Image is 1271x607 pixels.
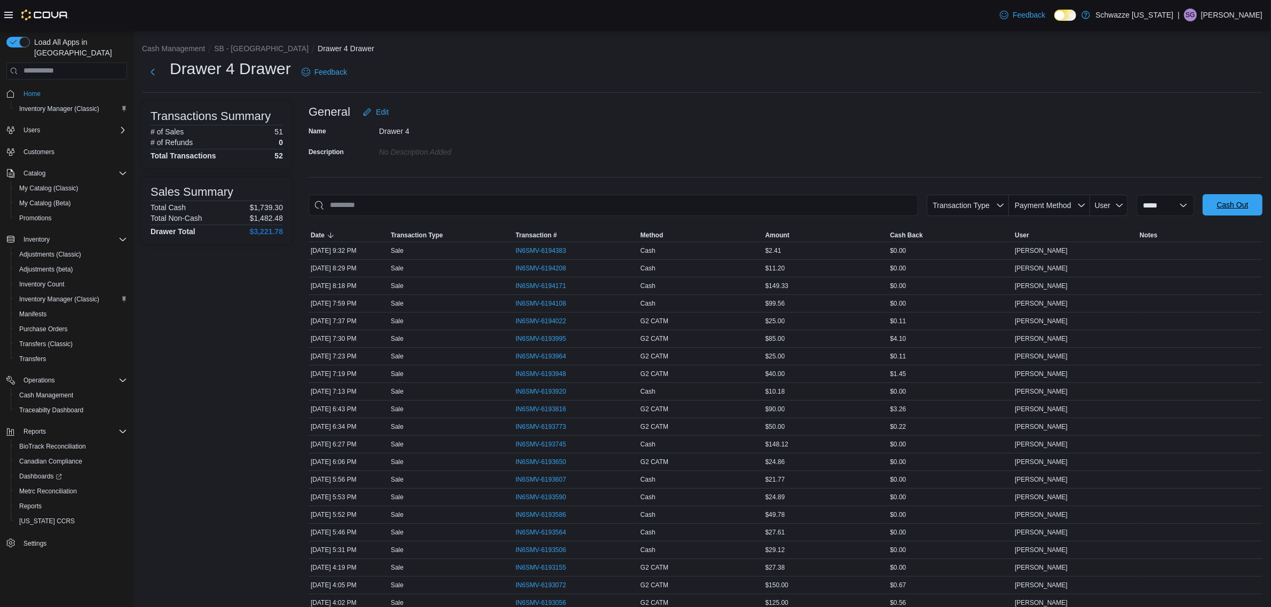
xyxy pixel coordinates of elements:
div: [DATE] 9:32 PM [309,244,389,257]
button: Transfers (Classic) [11,337,131,352]
p: Sale [391,299,404,308]
button: IN6SMV-6193586 [516,508,577,521]
button: Traceabilty Dashboard [11,403,131,418]
div: $1.45 [888,368,1013,380]
button: Method [638,229,763,242]
button: Inventory [19,233,54,246]
div: [DATE] 7:30 PM [309,332,389,345]
span: Cash Management [19,391,73,400]
span: Cash [641,299,656,308]
span: [PERSON_NAME] [1015,422,1068,431]
a: Inventory Manager (Classic) [15,293,104,306]
a: Reports [15,500,46,513]
p: | [1178,9,1180,21]
span: Feedback [1013,10,1045,20]
h6: # of Refunds [151,138,193,147]
span: Reports [19,502,42,510]
span: G2 CATM [641,352,668,361]
button: Inventory [2,232,131,247]
a: Feedback [996,4,1049,26]
span: G2 CATM [641,370,668,378]
a: Transfers [15,353,50,365]
button: Cash Management [142,44,205,53]
p: Sale [391,440,404,449]
button: Inventory Count [11,277,131,292]
span: My Catalog (Classic) [15,182,127,195]
button: Manifests [11,307,131,322]
div: No Description added [379,143,522,156]
span: Transfers [15,353,127,365]
label: Name [309,127,326,135]
span: Method [641,231,664,239]
span: $90.00 [765,405,785,413]
input: This is a search bar. As you type, the results lower in the page will automatically filter. [309,195,918,216]
button: User [1013,229,1138,242]
h6: Total Non-Cash [151,214,202,222]
div: $0.11 [888,350,1013,363]
div: [DATE] 5:56 PM [309,473,389,486]
div: $4.10 [888,332,1013,345]
span: Promotions [15,212,127,225]
span: $50.00 [765,422,785,431]
div: $0.00 [888,473,1013,486]
span: IN6SMV-6193056 [516,598,566,607]
p: Sale [391,387,404,396]
span: Catalog [19,167,127,180]
span: [US_STATE] CCRS [19,517,75,525]
div: [DATE] 7:37 PM [309,315,389,328]
button: Purchase Orders [11,322,131,337]
button: Payment Method [1009,195,1090,216]
button: Home [2,86,131,101]
p: $1,739.30 [250,203,283,212]
span: Inventory Count [19,280,65,289]
span: IN6SMV-6193506 [516,546,566,554]
span: Cash [641,264,656,273]
button: Cash Back [888,229,1013,242]
span: Cash [641,387,656,396]
button: Operations [19,374,59,387]
button: SB - [GEOGRAPHIC_DATA] [214,44,309,53]
input: Dark Mode [1054,10,1077,21]
button: IN6SMV-6194208 [516,262,577,275]
button: IN6SMV-6193816 [516,403,577,416]
span: Cash Management [15,389,127,402]
button: BioTrack Reconciliation [11,439,131,454]
span: Washington CCRS [15,515,127,528]
a: Purchase Orders [15,323,72,336]
button: IN6SMV-6193072 [516,579,577,592]
div: $0.00 [888,262,1013,275]
button: IN6SMV-6193745 [516,438,577,451]
button: IN6SMV-6194108 [516,297,577,310]
span: IN6SMV-6193072 [516,581,566,589]
span: Purchase Orders [15,323,127,336]
p: [PERSON_NAME] [1201,9,1262,21]
span: Inventory Manager (Classic) [19,295,99,303]
a: Adjustments (Classic) [15,248,85,261]
button: Date [309,229,389,242]
span: Cash [641,440,656,449]
button: Transaction Type [389,229,514,242]
span: $25.00 [765,352,785,361]
p: 51 [274,127,283,136]
p: Sale [391,458,404,466]
span: G2 CATM [641,334,668,343]
span: IN6SMV-6193650 [516,458,566,466]
span: Inventory [19,233,127,246]
span: IN6SMV-6194108 [516,299,566,308]
span: [PERSON_NAME] [1015,282,1068,290]
span: G2 CATM [641,422,668,431]
h4: Drawer Total [151,227,195,236]
a: My Catalog (Classic) [15,182,83,195]
span: Amount [765,231,790,239]
div: [DATE] 7:13 PM [309,385,389,398]
h3: General [309,106,350,118]
span: Transaction Type [933,201,990,210]
span: Cash Back [890,231,922,239]
button: Transaction # [514,229,638,242]
a: Canadian Compliance [15,455,86,468]
button: Settings [2,535,131,550]
span: IN6SMV-6193590 [516,493,566,501]
button: IN6SMV-6193995 [516,332,577,345]
span: Adjustments (Classic) [19,250,81,259]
